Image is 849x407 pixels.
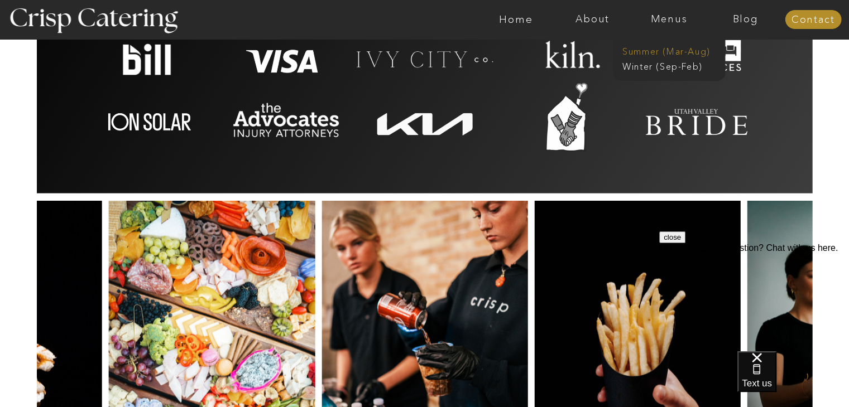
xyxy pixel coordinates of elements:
[737,351,849,407] iframe: podium webchat widget bubble
[707,14,784,25] a: Blog
[785,14,841,26] a: Contact
[659,231,849,365] iframe: podium webchat widget prompt
[622,60,714,71] a: Winter (Sep-Feb)
[631,14,707,25] a: Menus
[478,14,554,25] a: Home
[554,14,631,25] a: About
[622,45,722,56] a: Summer (Mar-Aug)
